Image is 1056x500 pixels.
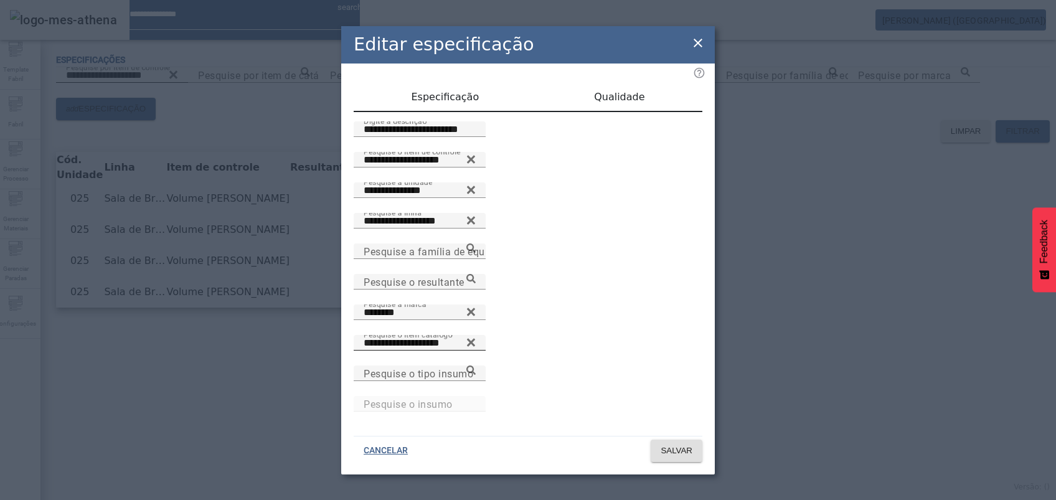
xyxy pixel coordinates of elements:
span: CANCELAR [364,445,408,457]
h2: Editar especificação [354,31,534,58]
mat-label: Pesquise o tipo insumo [364,367,473,379]
span: Qualidade [594,92,644,102]
input: Number [364,153,476,167]
mat-label: Pesquise a família de equipamento [364,245,529,257]
span: Especificação [411,92,479,102]
span: SALVAR [661,445,692,457]
button: Feedback - Mostrar pesquisa [1032,207,1056,292]
mat-label: Pesquise o insumo [364,398,453,410]
input: Number [364,183,476,198]
mat-label: Pesquise o item catálogo [364,330,453,339]
input: Number [364,214,476,229]
input: Number [364,244,476,259]
input: Number [364,366,476,381]
input: Number [364,275,476,290]
input: Number [364,397,476,412]
mat-label: Digite a descrição [364,116,427,125]
input: Number [364,305,476,320]
input: Number [364,336,476,351]
button: SALVAR [651,440,702,462]
mat-label: Pesquise a marca [364,300,427,308]
mat-label: Pesquise a unidade [364,177,432,186]
mat-label: Pesquise o resultante [364,276,464,288]
span: Feedback [1039,220,1050,263]
mat-label: Pesquise o item de controle [364,147,461,156]
mat-label: Pesquise a linha [364,208,422,217]
button: CANCELAR [354,440,418,462]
